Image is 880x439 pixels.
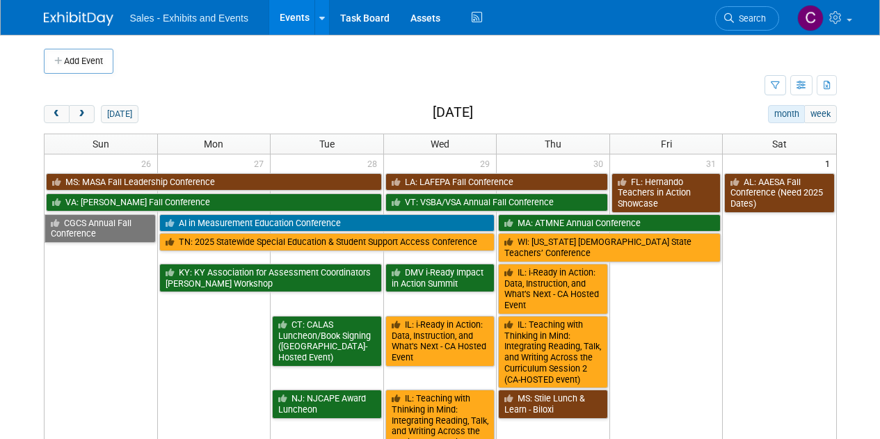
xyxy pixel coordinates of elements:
[93,138,109,150] span: Sun
[253,154,270,172] span: 27
[385,264,495,292] a: DMV i-Ready Impact in Action Summit
[498,214,721,232] a: MA: ATMNE Annual Conference
[69,105,95,123] button: next
[385,316,495,367] a: IL: i-Ready in Action: Data, Instruction, and What’s Next - CA Hosted Event
[433,105,473,120] h2: [DATE]
[44,49,113,74] button: Add Event
[46,173,382,191] a: MS: MASA Fall Leadership Conference
[498,264,608,314] a: IL: i-Ready in Action: Data, Instruction, and What’s Next - CA Hosted Event
[715,6,779,31] a: Search
[140,154,157,172] span: 26
[479,154,496,172] span: 29
[768,105,805,123] button: month
[159,233,495,251] a: TN: 2025 Statewide Special Education & Student Support Access Conference
[824,154,836,172] span: 1
[44,105,70,123] button: prev
[366,154,383,172] span: 28
[204,138,223,150] span: Mon
[385,193,608,211] a: VT: VSBA/VSA Annual Fall Conference
[498,390,608,418] a: MS: Stile Lunch & Learn - Biloxi
[44,12,113,26] img: ExhibitDay
[797,5,824,31] img: Christine Lurz
[498,316,608,388] a: IL: Teaching with Thinking in Mind: Integrating Reading, Talk, and Writing Across the Curriculum ...
[101,105,138,123] button: [DATE]
[130,13,248,24] span: Sales - Exhibits and Events
[431,138,449,150] span: Wed
[772,138,787,150] span: Sat
[159,264,382,292] a: KY: KY Association for Assessment Coordinators [PERSON_NAME] Workshop
[272,390,382,418] a: NJ: NJCAPE Award Luncheon
[611,173,721,213] a: FL: Hernando Teachers in Action Showcase
[159,214,495,232] a: AI in Measurement Education Conference
[46,193,382,211] a: VA: [PERSON_NAME] Fall Conference
[319,138,335,150] span: Tue
[804,105,836,123] button: week
[724,173,834,213] a: AL: AAESA Fall Conference (Need 2025 Dates)
[272,316,382,367] a: CT: CALAS Luncheon/Book Signing ([GEOGRAPHIC_DATA]-Hosted Event)
[661,138,672,150] span: Fri
[705,154,722,172] span: 31
[385,173,608,191] a: LA: LAFEPA Fall Conference
[498,233,721,262] a: WI: [US_STATE] [DEMOGRAPHIC_DATA] State Teachers’ Conference
[545,138,561,150] span: Thu
[592,154,609,172] span: 30
[734,13,766,24] span: Search
[45,214,156,243] a: CGCS Annual Fall Conference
